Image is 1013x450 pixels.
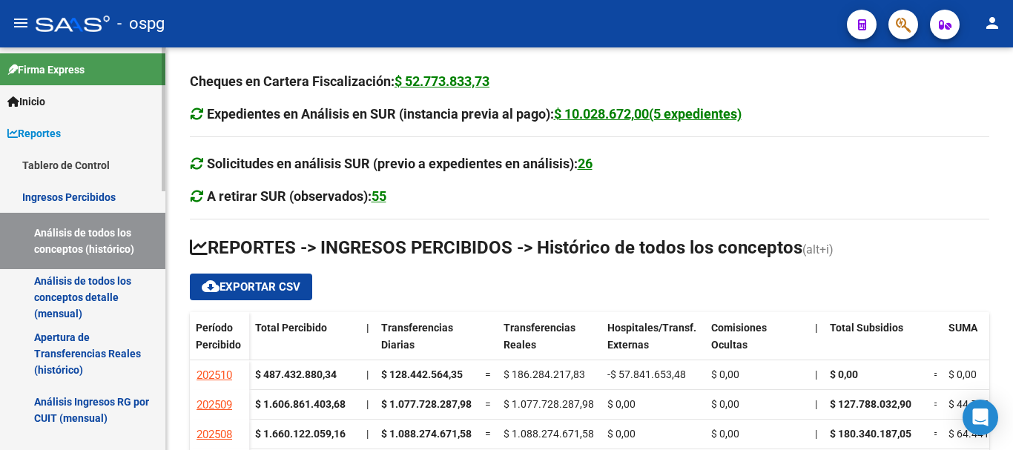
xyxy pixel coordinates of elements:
[815,322,818,334] span: |
[711,322,767,351] span: Comisiones Ocultas
[504,398,594,410] span: $ 1.077.728.287,98
[196,322,241,351] span: Período Percibido
[809,312,824,374] datatable-header-cell: |
[366,322,369,334] span: |
[366,428,369,440] span: |
[963,400,998,435] div: Open Intercom Messenger
[197,428,232,441] span: 202508
[824,312,928,374] datatable-header-cell: Total Subsidios
[830,322,903,334] span: Total Subsidios
[190,274,312,300] button: Exportar CSV
[705,312,809,374] datatable-header-cell: Comisiones Ocultas
[578,153,593,174] div: 26
[255,368,337,380] strong: $ 487.432.880,34
[7,125,61,142] span: Reportes
[381,368,463,380] span: $ 128.442.564,35
[830,368,858,380] span: $ 0,00
[601,312,705,374] datatable-header-cell: Hospitales/Transf. Externas
[934,368,940,380] span: =
[381,428,472,440] span: $ 1.088.274.671,58
[607,398,636,410] span: $ 0,00
[7,62,85,78] span: Firma Express
[830,428,911,440] span: $ 180.340.187,05
[554,104,742,125] div: $ 10.028.672,00(5 expedientes)
[207,188,386,204] strong: A retirar SUR (observados):
[504,428,594,440] span: $ 1.088.274.671,58
[607,428,636,440] span: $ 0,00
[711,368,739,380] span: $ 0,00
[202,280,300,294] span: Exportar CSV
[934,428,940,440] span: =
[381,398,472,410] span: $ 1.077.728.287,98
[381,322,453,351] span: Transferencias Diarias
[249,312,360,374] datatable-header-cell: Total Percibido
[485,368,491,380] span: =
[366,398,369,410] span: |
[395,71,489,92] div: $ 52.773.833,73
[207,156,593,171] strong: Solicitudes en análisis SUR (previo a expedientes en análisis):
[934,398,940,410] span: =
[366,368,369,380] span: |
[948,322,977,334] span: SUMA
[202,277,220,295] mat-icon: cloud_download
[255,428,346,440] strong: $ 1.660.122.059,16
[190,312,249,374] datatable-header-cell: Período Percibido
[983,14,1001,32] mat-icon: person
[607,368,686,380] span: -$ 57.841.653,48
[255,398,346,410] strong: $ 1.606.861.403,68
[815,368,817,380] span: |
[485,428,491,440] span: =
[207,106,742,122] strong: Expedientes en Análisis en SUR (instancia previa al pago):
[255,322,327,334] span: Total Percibido
[12,14,30,32] mat-icon: menu
[815,428,817,440] span: |
[830,398,911,410] span: $ 127.788.032,90
[7,93,45,110] span: Inicio
[375,312,479,374] datatable-header-cell: Transferencias Diarias
[197,368,232,382] span: 202510
[948,368,977,380] span: $ 0,00
[802,242,834,257] span: (alt+i)
[197,398,232,411] span: 202509
[504,368,585,380] span: $ 186.284.217,83
[711,428,739,440] span: $ 0,00
[504,322,575,351] span: Transferencias Reales
[711,398,739,410] span: $ 0,00
[360,312,375,374] datatable-header-cell: |
[117,7,165,40] span: - ospg
[607,322,696,351] span: Hospitales/Transf. Externas
[485,398,491,410] span: =
[372,186,386,207] div: 55
[190,73,489,89] strong: Cheques en Cartera Fiscalización:
[815,398,817,410] span: |
[190,237,802,258] span: REPORTES -> INGRESOS PERCIBIDOS -> Histórico de todos los conceptos
[498,312,601,374] datatable-header-cell: Transferencias Reales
